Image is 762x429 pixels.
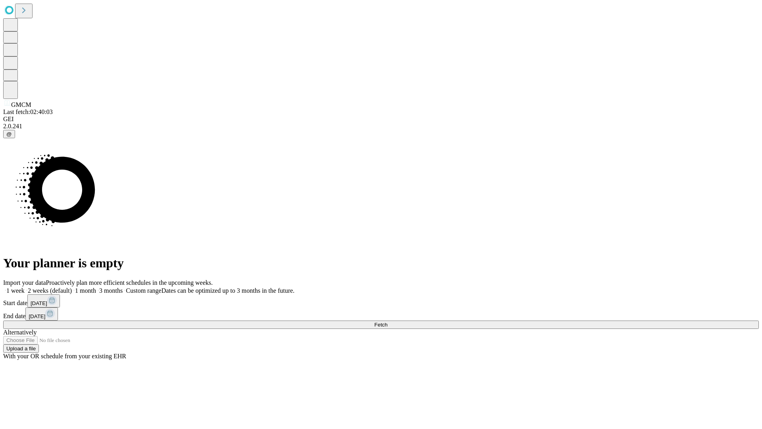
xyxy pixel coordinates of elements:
[3,116,759,123] div: GEI
[3,123,759,130] div: 2.0.241
[3,329,37,336] span: Alternatively
[31,300,47,306] span: [DATE]
[3,108,53,115] span: Last fetch: 02:40:03
[27,294,60,307] button: [DATE]
[3,294,759,307] div: Start date
[11,101,31,108] span: GMCM
[3,353,126,359] span: With your OR schedule from your existing EHR
[162,287,294,294] span: Dates can be optimized up to 3 months in the future.
[3,256,759,271] h1: Your planner is empty
[6,131,12,137] span: @
[25,307,58,321] button: [DATE]
[3,344,39,353] button: Upload a file
[374,322,387,328] span: Fetch
[6,287,25,294] span: 1 week
[28,287,72,294] span: 2 weeks (default)
[99,287,123,294] span: 3 months
[3,130,15,138] button: @
[46,279,213,286] span: Proactively plan more efficient schedules in the upcoming weeks.
[126,287,161,294] span: Custom range
[29,313,45,319] span: [DATE]
[3,279,46,286] span: Import your data
[3,307,759,321] div: End date
[75,287,96,294] span: 1 month
[3,321,759,329] button: Fetch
